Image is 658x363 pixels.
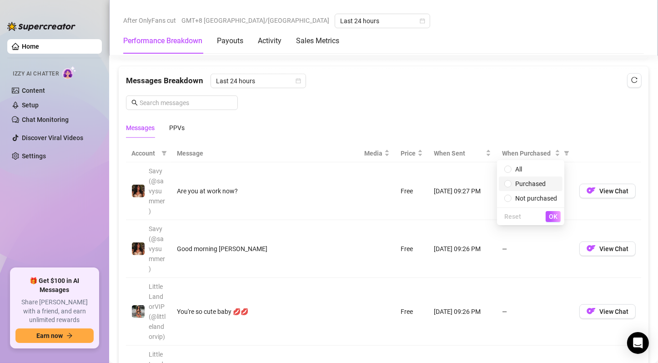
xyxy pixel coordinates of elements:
[434,148,484,158] span: When Sent
[22,87,45,94] a: Content
[22,43,39,50] a: Home
[631,77,638,83] span: reload
[502,148,553,158] span: When Purchased
[497,145,574,162] th: When Purchased
[579,189,636,197] a: OFView Chat
[515,195,557,202] span: Not purchased
[15,277,94,294] span: 🎁 Get $100 in AI Messages
[149,167,165,215] span: Savy (@savysummer)
[497,278,574,346] td: —
[428,220,497,278] td: [DATE] 09:26 PM
[216,74,301,88] span: Last 24 hours
[579,242,636,256] button: OFView Chat
[177,307,353,317] div: You're so cute baby 💋💋
[587,307,596,316] img: OF
[169,123,185,133] div: PPVs
[258,35,281,46] div: Activity
[171,145,359,162] th: Message
[599,308,628,315] span: View Chat
[22,152,46,160] a: Settings
[15,298,94,325] span: Share [PERSON_NAME] with a friend, and earn unlimited rewards
[181,14,329,27] span: GMT+8 [GEOGRAPHIC_DATA]/[GEOGRAPHIC_DATA]
[131,100,138,106] span: search
[13,70,59,78] span: Izzy AI Chatter
[62,66,76,79] img: AI Chatter
[140,98,232,108] input: Search messages
[497,162,574,220] td: —
[149,283,166,340] span: LittleLandorVIP (@littlelandorvip)
[36,332,63,339] span: Earn now
[22,101,39,109] a: Setup
[126,123,155,133] div: Messages
[501,211,525,222] button: Reset
[549,213,558,220] span: OK
[627,332,649,354] div: Open Intercom Messenger
[123,35,202,46] div: Performance Breakdown
[126,74,641,88] div: Messages Breakdown
[177,244,353,254] div: Good morning [PERSON_NAME]
[497,220,574,278] td: —
[22,134,83,141] a: Discover Viral Videos
[579,247,636,254] a: OFView Chat
[395,162,428,220] td: Free
[428,278,497,346] td: [DATE] 09:26 PM
[22,116,69,123] a: Chat Monitoring
[599,245,628,252] span: View Chat
[401,148,416,158] span: Price
[395,278,428,346] td: Free
[296,35,339,46] div: Sales Metrics
[296,78,301,84] span: calendar
[66,333,73,339] span: arrow-right
[395,220,428,278] td: Free
[395,145,428,162] th: Price
[161,151,167,156] span: filter
[428,162,497,220] td: [DATE] 09:27 PM
[7,22,75,31] img: logo-BBDzfeDw.svg
[123,14,176,27] span: After OnlyFans cut
[340,14,425,28] span: Last 24 hours
[564,151,569,156] span: filter
[177,186,353,196] div: Are you at work now?
[579,310,636,317] a: OFView Chat
[217,35,243,46] div: Payouts
[587,244,596,253] img: OF
[132,185,145,197] img: Savy (@savysummer)
[364,148,382,158] span: Media
[428,145,497,162] th: When Sent
[546,211,561,222] button: OK
[515,180,546,187] span: Purchased
[132,305,145,318] img: LittleLandorVIP (@littlelandorvip)
[562,146,571,160] span: filter
[132,242,145,255] img: Savy (@savysummer)
[515,166,522,173] span: All
[587,186,596,195] img: OF
[599,187,628,195] span: View Chat
[579,184,636,198] button: OFView Chat
[131,148,158,158] span: Account
[420,18,425,24] span: calendar
[160,146,169,160] span: filter
[149,225,165,272] span: Savy (@savysummer)
[15,328,94,343] button: Earn nowarrow-right
[359,145,395,162] th: Media
[579,304,636,319] button: OFView Chat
